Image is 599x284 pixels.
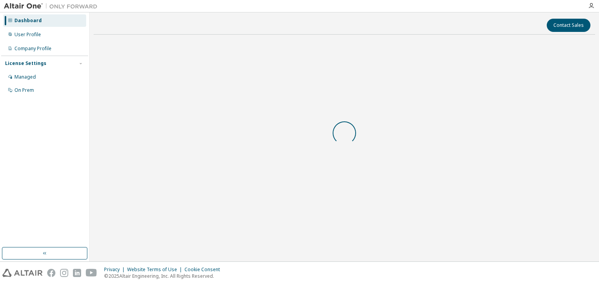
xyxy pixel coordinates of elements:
[4,2,101,10] img: Altair One
[104,273,225,279] p: © 2025 Altair Engineering, Inc. All Rights Reserved.
[14,46,51,52] div: Company Profile
[14,74,36,80] div: Managed
[14,87,34,93] div: On Prem
[2,269,43,277] img: altair_logo.svg
[14,18,42,24] div: Dashboard
[547,19,590,32] button: Contact Sales
[184,266,225,273] div: Cookie Consent
[86,269,97,277] img: youtube.svg
[14,32,41,38] div: User Profile
[127,266,184,273] div: Website Terms of Use
[5,60,46,67] div: License Settings
[104,266,127,273] div: Privacy
[47,269,55,277] img: facebook.svg
[60,269,68,277] img: instagram.svg
[73,269,81,277] img: linkedin.svg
